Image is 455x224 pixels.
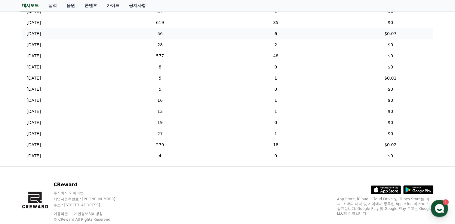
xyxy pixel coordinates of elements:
p: [DATE] [27,120,41,126]
span: 1 [61,174,63,179]
td: 28 [116,39,204,50]
td: 8 [116,62,204,73]
td: 0 [204,62,347,73]
p: App Store, iCloud, iCloud Drive 및 iTunes Store는 미국과 그 밖의 나라 및 지역에서 등록된 Apple Inc.의 서비스 상표입니다. Goo... [337,197,433,216]
td: 6 [204,28,347,39]
td: $0 [348,84,433,95]
td: 0 [204,84,347,95]
a: 설정 [78,174,115,189]
td: 1 [204,128,347,139]
p: [DATE] [27,42,41,48]
td: 1 [204,106,347,117]
td: $0.02 [348,139,433,150]
td: $0 [348,117,433,128]
p: [DATE] [27,131,41,137]
td: 56 [116,28,204,39]
td: 5 [116,73,204,84]
td: $0 [348,150,433,162]
p: 주소 : [STREET_ADDRESS] [54,203,127,207]
td: $0 [348,95,433,106]
td: 2 [204,39,347,50]
td: $0 [348,128,433,139]
td: $0 [348,39,433,50]
a: 개인정보처리방침 [74,212,103,216]
p: 사업자등록번호 : [PHONE_NUMBER] [54,197,127,201]
p: [DATE] [27,108,41,115]
p: [DATE] [27,53,41,59]
p: [DATE] [27,64,41,70]
td: 13 [116,106,204,117]
p: [DATE] [27,153,41,159]
span: 대화 [55,183,62,188]
p: CReward [54,181,127,188]
td: 27 [116,128,204,139]
p: © CReward All Rights Reserved. [54,217,127,222]
td: 0 [204,150,347,162]
p: [DATE] [27,142,41,148]
td: 279 [116,139,204,150]
td: 577 [116,50,204,62]
td: $0.07 [348,28,433,39]
td: $0.01 [348,73,433,84]
td: 18 [204,139,347,150]
span: 홈 [19,183,23,188]
td: $0 [348,106,433,117]
td: $0 [348,62,433,73]
td: 16 [116,95,204,106]
p: [DATE] [27,31,41,37]
p: [DATE] [27,75,41,81]
td: 1 [204,73,347,84]
td: 4 [116,150,204,162]
p: 주식회사 와이피랩 [54,191,127,195]
span: 설정 [93,183,100,188]
p: [DATE] [27,20,41,26]
p: [DATE] [27,86,41,92]
td: 0 [204,117,347,128]
td: 35 [204,17,347,28]
td: $0 [348,17,433,28]
a: 홈 [2,174,40,189]
td: 619 [116,17,204,28]
a: 1대화 [40,174,78,189]
td: 1 [204,95,347,106]
a: 이용약관 [54,212,72,216]
td: 48 [204,50,347,62]
td: $0 [348,50,433,62]
p: [DATE] [27,97,41,104]
td: 5 [116,84,204,95]
td: 19 [116,117,204,128]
